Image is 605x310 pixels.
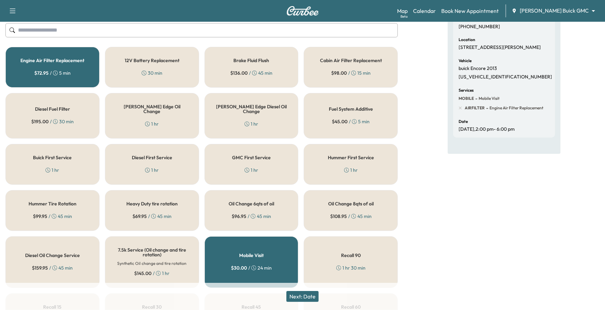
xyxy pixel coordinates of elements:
[331,70,347,76] span: $ 98.00
[142,70,162,76] div: 30 min
[245,121,258,127] div: 1 hr
[145,121,159,127] div: 1 hr
[145,167,159,174] div: 1 hr
[32,265,48,271] span: $ 159.95
[35,107,70,111] h5: Diesel Fuel Filter
[332,118,370,125] div: / 5 min
[33,213,47,220] span: $ 99.95
[320,58,382,63] h5: Cabin Air Filter Replacement
[332,118,348,125] span: $ 45.00
[465,105,485,111] span: AIRFILTER
[344,167,358,174] div: 1 hr
[245,167,258,174] div: 1 hr
[32,265,73,271] div: / 45 min
[477,96,500,101] span: Mobile Visit
[231,265,272,271] div: / 24 min
[229,201,274,206] h5: Oil Change 6qts of oil
[116,104,188,114] h5: [PERSON_NAME] Edge Oil Change
[234,58,269,63] h5: Brake Fluid Flush
[459,96,474,101] span: MOBILE
[328,155,374,160] h5: Hummer First Service
[116,248,188,257] h5: 7.5k Service (Oil change and tire rotation)
[474,95,477,102] span: -
[286,6,319,16] img: Curbee Logo
[132,213,147,220] span: $ 69.95
[231,265,247,271] span: $ 30.00
[488,105,544,111] span: Engine Air Filter Replacement
[134,270,152,277] span: $ 145.00
[341,253,361,258] h5: Recall 90
[336,265,366,271] div: 1 hr 30 min
[413,7,436,15] a: Calendar
[459,38,475,42] h6: Location
[232,155,271,160] h5: GMC First Service
[31,118,74,125] div: / 30 min
[34,70,49,76] span: $ 72.95
[125,58,179,63] h5: 12V Battery Replacement
[29,201,76,206] h5: Hummer Tire Rotation
[397,7,408,15] a: MapBeta
[520,7,589,15] span: [PERSON_NAME] Buick GMC
[20,58,84,63] h5: Engine Air Filter Replacement
[459,120,468,124] h6: Date
[485,105,488,111] span: -
[230,70,272,76] div: / 45 min
[25,253,80,258] h5: Diesel Oil Change Service
[459,66,497,72] p: buick Encore 2013
[134,270,170,277] div: / 1 hr
[46,167,59,174] div: 1 hr
[441,7,499,15] a: Book New Appointment
[216,104,287,114] h5: [PERSON_NAME] Edge Diesel Oil Change
[459,44,541,51] p: [STREET_ADDRESS][PERSON_NAME]
[33,213,72,220] div: / 45 min
[232,213,246,220] span: $ 96.95
[459,74,552,80] p: [US_VEHICLE_IDENTIFICATION_NUMBER]
[31,118,49,125] span: $ 195.00
[459,126,515,132] p: [DATE] , 2:00 pm - 6:00 pm
[230,70,248,76] span: $ 136.00
[286,291,319,302] button: Next: Date
[239,253,264,258] h5: Mobile Visit
[33,155,72,160] h5: Buick First Service
[232,213,271,220] div: / 45 min
[401,14,408,19] div: Beta
[459,24,500,30] p: [PHONE_NUMBER]
[126,201,178,206] h5: Heavy Duty tire rotation
[459,88,474,92] h6: Services
[132,155,172,160] h5: Diesel First Service
[34,70,71,76] div: / 5 min
[328,201,374,206] h5: Oil Change 8qts of oil
[330,213,372,220] div: / 45 min
[117,260,186,267] h6: Synthetic Oil change and tire rotation
[329,107,373,111] h5: Fuel System Additive
[459,59,471,63] h6: Vehicle
[132,213,172,220] div: / 45 min
[330,213,347,220] span: $ 108.95
[331,70,371,76] div: / 15 min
